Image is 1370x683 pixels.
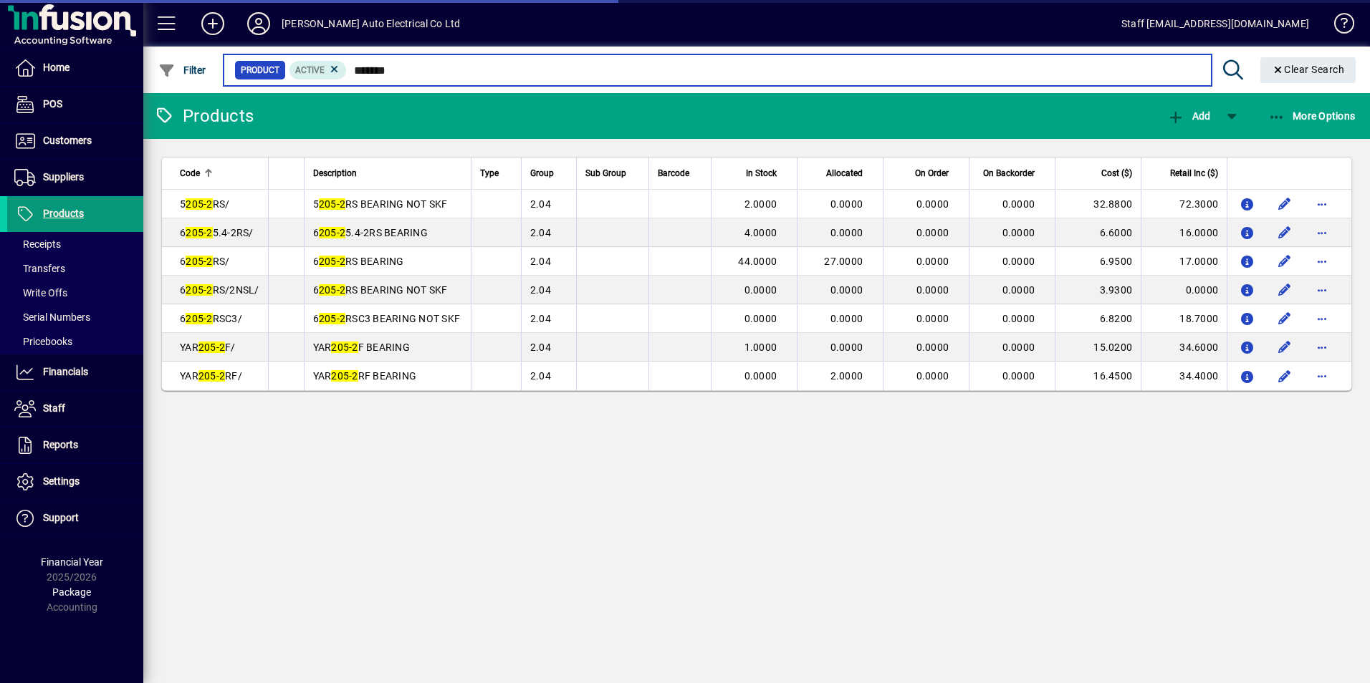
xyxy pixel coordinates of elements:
span: 0.0000 [1002,227,1035,238]
em: 205-2 [319,313,345,324]
span: 2.04 [530,284,551,296]
button: Add [190,11,236,37]
span: 0.0000 [1002,313,1035,324]
span: Allocated [826,165,863,181]
span: 5 RS BEARING NOT SKF [313,198,448,210]
span: 0.0000 [1002,370,1035,382]
a: Home [7,50,143,86]
button: Edit [1273,336,1296,359]
span: 2.0000 [830,370,863,382]
em: 205-2 [198,341,225,353]
span: 2.04 [530,341,551,353]
td: 16.4500 [1055,362,1141,390]
span: 6 RS/2NSL/ [180,284,259,296]
button: Edit [1273,221,1296,244]
span: Cost ($) [1101,165,1132,181]
span: Financials [43,366,88,377]
span: YAR RF BEARING [313,370,417,382]
a: POS [7,87,143,122]
span: More Options [1268,110,1356,122]
span: 2.04 [530,313,551,324]
button: Edit [1273,364,1296,387]
span: Serial Numbers [14,311,90,323]
td: 17.0000 [1141,247,1227,276]
span: 0.0000 [744,313,777,324]
span: 0.0000 [830,341,863,353]
a: Settings [7,464,143,500]
span: 6 RS/ [180,256,229,267]
td: 6.6000 [1055,218,1141,247]
button: Edit [1273,250,1296,273]
em: 205-2 [319,284,345,296]
td: 72.3000 [1141,190,1227,218]
td: 34.6000 [1141,333,1227,362]
div: Staff [EMAIL_ADDRESS][DOMAIN_NAME] [1121,12,1309,35]
a: Transfers [7,256,143,281]
div: Sub Group [585,165,640,181]
a: Serial Numbers [7,305,143,329]
span: 0.0000 [916,313,949,324]
div: Group [530,165,567,181]
span: 0.0000 [1002,341,1035,353]
button: More options [1311,250,1333,273]
a: Customers [7,123,143,159]
a: Receipts [7,232,143,256]
span: 2.0000 [744,198,777,210]
span: 6 5.4-2RS/ [180,227,254,238]
span: 1.0000 [744,341,777,353]
span: 0.0000 [1002,198,1035,210]
button: Edit [1273,307,1296,330]
span: Receipts [14,238,61,250]
span: Code [180,165,200,181]
em: 205-2 [186,198,212,210]
span: 0.0000 [916,198,949,210]
span: POS [43,98,62,110]
span: YAR F/ [180,341,236,353]
span: Active [295,65,325,75]
td: 15.0200 [1055,333,1141,362]
span: 2.04 [530,256,551,267]
span: 0.0000 [1002,256,1035,267]
span: Customers [43,135,92,146]
span: 0.0000 [916,256,949,267]
em: 205-2 [319,256,345,267]
a: Pricebooks [7,329,143,354]
span: 4.0000 [744,227,777,238]
td: 34.4000 [1141,362,1227,390]
span: 0.0000 [916,227,949,238]
span: Suppliers [43,171,84,183]
button: More Options [1265,103,1359,129]
span: 0.0000 [1002,284,1035,296]
span: Product [241,63,279,77]
span: 5 RS/ [180,198,229,210]
td: 0.0000 [1141,276,1227,304]
span: Support [43,512,79,523]
span: 0.0000 [830,313,863,324]
span: Products [43,208,84,219]
span: Description [313,165,357,181]
a: Support [7,500,143,536]
span: Clear Search [1272,64,1345,75]
a: Reports [7,427,143,463]
em: 205-2 [319,198,345,210]
span: 6 RSC3/ [180,313,242,324]
span: 6 RS BEARING [313,256,404,267]
button: Profile [236,11,282,37]
em: 205-2 [186,313,212,324]
button: More options [1311,307,1333,330]
button: More options [1311,193,1333,215]
span: 6 5.4-2RS BEARING [313,227,428,238]
span: Transfers [14,263,65,274]
span: 2.04 [530,227,551,238]
span: 0.0000 [744,370,777,382]
button: Edit [1273,193,1296,215]
span: Settings [43,475,80,487]
span: 0.0000 [830,227,863,238]
div: Type [480,165,512,181]
div: Code [180,165,259,181]
a: Write Offs [7,281,143,305]
span: Reports [43,439,78,450]
span: Home [43,62,70,73]
span: 44.0000 [738,256,777,267]
span: 0.0000 [916,341,949,353]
